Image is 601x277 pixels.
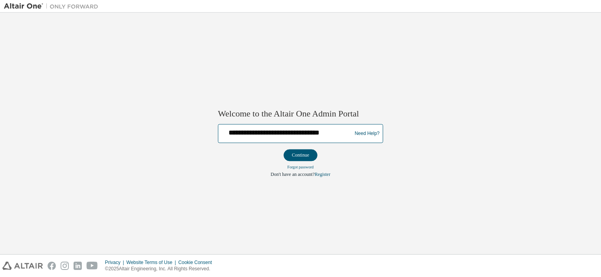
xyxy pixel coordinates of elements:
[48,262,56,270] img: facebook.svg
[288,165,314,170] a: Forgot password
[284,150,317,161] button: Continue
[315,172,330,177] a: Register
[218,108,383,119] h2: Welcome to the Altair One Admin Portal
[2,262,43,270] img: altair_logo.svg
[105,259,126,266] div: Privacy
[355,133,380,134] a: Need Help?
[105,266,217,272] p: © 2025 Altair Engineering, Inc. All Rights Reserved.
[178,259,216,266] div: Cookie Consent
[87,262,98,270] img: youtube.svg
[74,262,82,270] img: linkedin.svg
[61,262,69,270] img: instagram.svg
[271,172,315,177] span: Don't have an account?
[126,259,178,266] div: Website Terms of Use
[4,2,102,10] img: Altair One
